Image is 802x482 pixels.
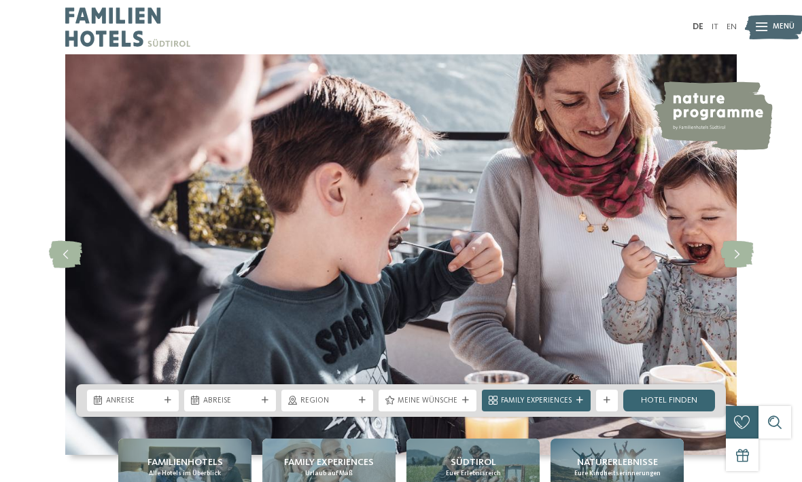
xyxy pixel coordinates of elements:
span: Naturerlebnisse [577,456,658,469]
span: Eure Kindheitserinnerungen [574,469,661,478]
span: Alle Hotels im Überblick [149,469,221,478]
span: Menü [773,22,795,33]
span: Family Experiences [501,396,572,407]
span: Urlaub auf Maß [305,469,353,478]
img: nature programme by Familienhotels Südtirol [653,81,773,150]
a: EN [727,22,737,31]
span: Region [300,396,354,407]
span: Family Experiences [284,456,374,469]
img: Familienhotels Südtirol: The happy family places [65,54,737,455]
span: Südtirol [451,456,496,469]
span: Familienhotels [147,456,223,469]
span: Abreise [203,396,257,407]
a: DE [693,22,703,31]
span: Meine Wünsche [398,396,457,407]
span: Anreise [106,396,160,407]
a: Hotel finden [623,390,715,411]
a: IT [712,22,718,31]
span: Euer Erlebnisreich [446,469,501,478]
